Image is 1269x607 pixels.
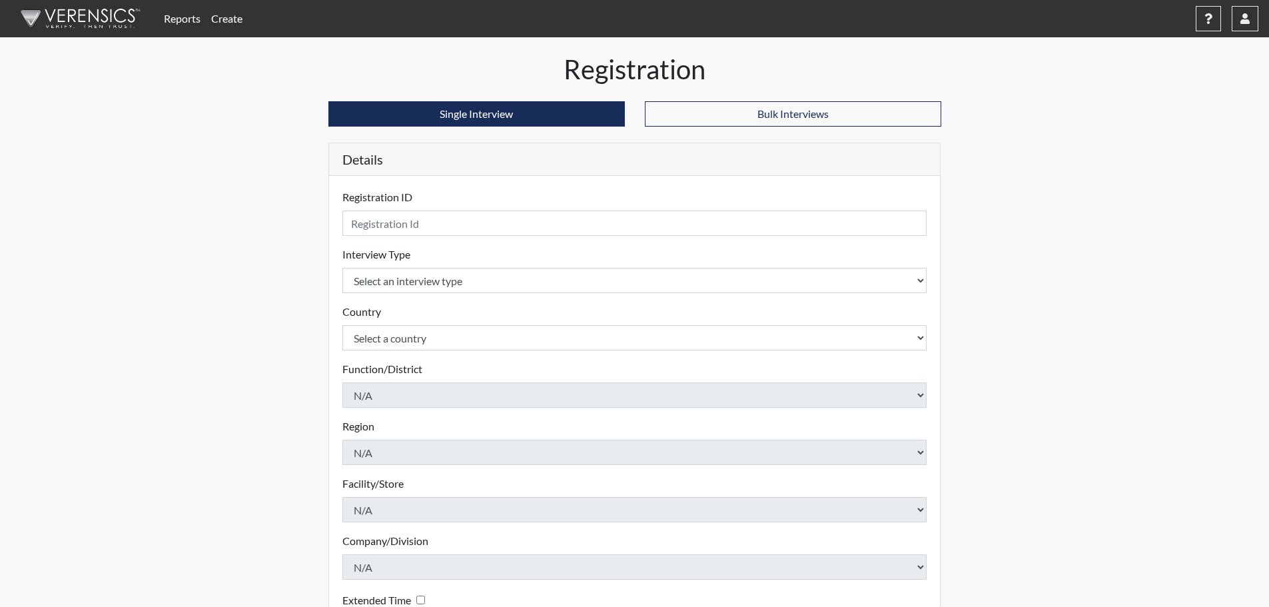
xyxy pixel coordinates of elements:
label: Facility/Store [342,476,404,492]
label: Company/Division [342,533,428,549]
label: Region [342,418,374,434]
a: Reports [159,5,206,32]
label: Registration ID [342,189,412,205]
h5: Details [329,143,941,176]
button: Bulk Interviews [645,101,941,127]
h1: Registration [328,53,941,85]
label: Country [342,304,381,320]
label: Interview Type [342,247,410,263]
a: Create [206,5,248,32]
input: Insert a Registration ID, which needs to be a unique alphanumeric value for each interviewee [342,211,927,236]
label: Function/District [342,361,422,377]
button: Single Interview [328,101,625,127]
